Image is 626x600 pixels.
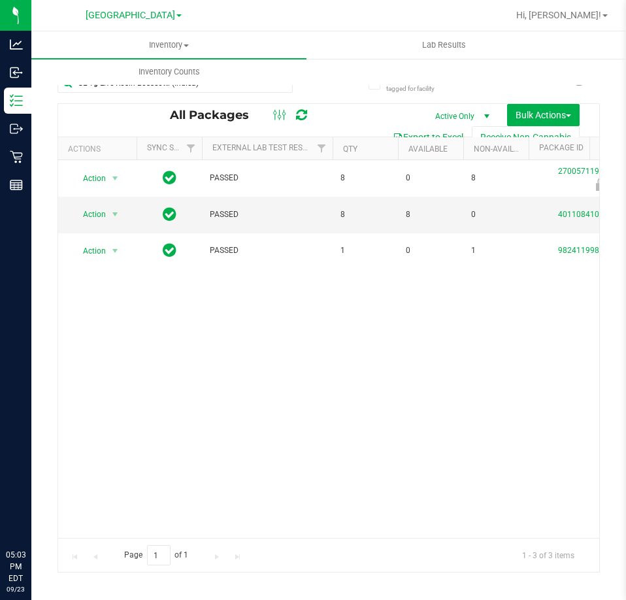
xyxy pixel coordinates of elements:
[306,31,582,59] a: Lab Results
[539,143,584,152] a: Package ID
[516,10,601,20] span: Hi, [PERSON_NAME]!
[408,144,448,154] a: Available
[507,104,580,126] button: Bulk Actions
[31,58,306,86] a: Inventory Counts
[180,137,202,159] a: Filter
[170,108,262,122] span: All Packages
[516,110,571,120] span: Bulk Actions
[10,38,23,51] inline-svg: Analytics
[39,493,54,509] iframe: Resource center unread badge
[121,66,218,78] span: Inventory Counts
[31,31,306,59] a: Inventory
[147,143,197,152] a: Sync Status
[406,172,455,184] span: 0
[31,39,306,51] span: Inventory
[10,66,23,79] inline-svg: Inbound
[10,94,23,107] inline-svg: Inventory
[212,143,315,152] a: External Lab Test Result
[340,172,390,184] span: 8
[404,39,484,51] span: Lab Results
[340,208,390,221] span: 8
[512,545,585,565] span: 1 - 3 of 3 items
[107,169,124,188] span: select
[86,10,175,21] span: [GEOGRAPHIC_DATA]
[210,244,325,257] span: PASSED
[474,144,532,154] a: Non-Available
[107,205,124,224] span: select
[471,172,521,184] span: 8
[71,242,107,260] span: Action
[471,244,521,257] span: 1
[472,126,580,148] button: Receive Non-Cannabis
[340,244,390,257] span: 1
[10,150,23,163] inline-svg: Retail
[71,205,107,224] span: Action
[113,545,199,565] span: Page of 1
[10,178,23,192] inline-svg: Reports
[107,242,124,260] span: select
[163,205,176,224] span: In Sync
[163,169,176,187] span: In Sync
[6,584,25,594] p: 09/23
[6,549,25,584] p: 05:03 PM EDT
[311,137,333,159] a: Filter
[210,172,325,184] span: PASSED
[406,244,455,257] span: 0
[71,169,107,188] span: Action
[471,208,521,221] span: 0
[384,126,472,148] button: Export to Excel
[210,208,325,221] span: PASSED
[13,495,52,535] iframe: Resource center
[406,208,455,221] span: 8
[68,144,131,154] div: Actions
[163,241,176,259] span: In Sync
[343,144,357,154] a: Qty
[147,545,171,565] input: 1
[10,122,23,135] inline-svg: Outbound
